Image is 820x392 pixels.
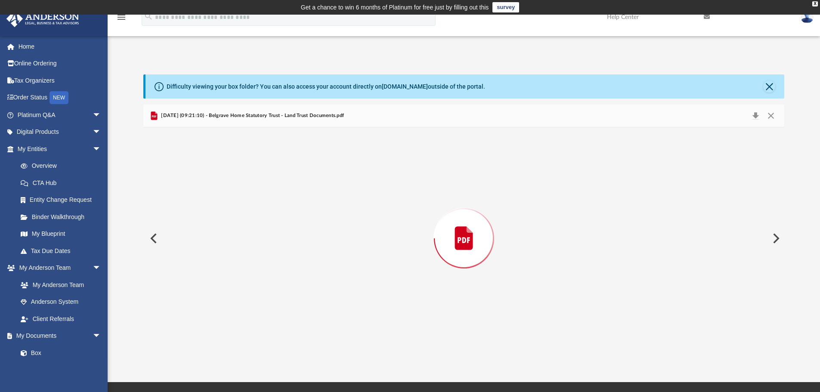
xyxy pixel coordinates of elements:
[12,242,114,259] a: Tax Due Dates
[167,82,485,91] div: Difficulty viewing your box folder? You can also access your account directly on outside of the p...
[144,12,153,21] i: search
[4,10,82,27] img: Anderson Advisors Platinum Portal
[763,80,775,93] button: Close
[12,293,110,311] a: Anderson System
[6,55,114,72] a: Online Ordering
[766,226,785,250] button: Next File
[159,112,344,120] span: [DATE] (09:21:10) - Belgrave Home Statutory Trust - Land Trust Documents.pdf
[6,106,114,123] a: Platinum Q&Aarrow_drop_down
[143,226,162,250] button: Previous File
[12,174,114,191] a: CTA Hub
[748,110,763,122] button: Download
[12,191,114,209] a: Entity Change Request
[93,106,110,124] span: arrow_drop_down
[12,225,110,243] a: My Blueprint
[116,12,127,22] i: menu
[6,259,110,277] a: My Anderson Teamarrow_drop_down
[12,344,105,361] a: Box
[801,11,814,23] img: User Pic
[116,16,127,22] a: menu
[382,83,428,90] a: [DOMAIN_NAME]
[93,123,110,141] span: arrow_drop_down
[93,259,110,277] span: arrow_drop_down
[50,91,68,104] div: NEW
[492,2,519,12] a: survey
[6,72,114,89] a: Tax Organizers
[6,140,114,157] a: My Entitiesarrow_drop_down
[6,327,110,345] a: My Documentsarrow_drop_down
[12,208,114,225] a: Binder Walkthrough
[93,327,110,345] span: arrow_drop_down
[12,361,110,379] a: Meeting Minutes
[12,276,105,293] a: My Anderson Team
[6,38,114,55] a: Home
[6,123,114,141] a: Digital Productsarrow_drop_down
[93,140,110,158] span: arrow_drop_down
[12,157,114,175] a: Overview
[301,2,489,12] div: Get a chance to win 6 months of Platinum for free just by filling out this
[6,89,114,107] a: Order StatusNEW
[143,105,785,349] div: Preview
[763,110,779,122] button: Close
[812,1,818,6] div: close
[12,310,110,327] a: Client Referrals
